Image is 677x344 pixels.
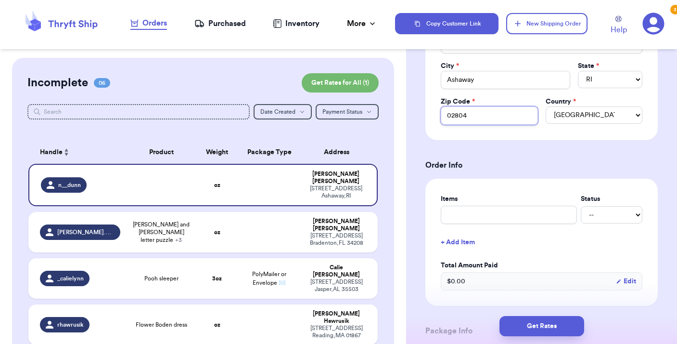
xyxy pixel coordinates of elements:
label: Total Amount Paid [441,261,642,270]
a: Inventory [273,18,319,29]
button: Edit [616,277,636,286]
button: Payment Status [316,104,379,119]
a: Orders [130,17,167,30]
button: Date Created [254,104,312,119]
strong: 3 oz [212,276,222,281]
label: Status [581,194,642,204]
strong: oz [214,322,220,328]
strong: oz [214,182,220,188]
span: + 3 [175,237,182,243]
span: _calielynn [57,275,84,282]
button: Get Rates for All (1) [302,73,379,93]
span: $ 0.00 [447,277,465,286]
a: Purchased [194,18,246,29]
strong: oz [214,229,220,235]
div: [STREET_ADDRESS] Jasper , AL 35503 [307,278,366,293]
span: PolyMailer or Envelope ✉️ [252,271,286,286]
div: More [347,18,377,29]
th: Weight [196,141,238,164]
div: Calie [PERSON_NAME] [307,264,366,278]
span: [PERSON_NAME].m.e [57,228,115,236]
label: City [441,61,459,71]
div: [PERSON_NAME] Hawrusik [307,310,366,325]
div: [PERSON_NAME] [PERSON_NAME] [307,171,365,185]
label: Zip Code [441,97,475,106]
label: Country [546,97,576,106]
span: Flower Boden dress [136,321,187,329]
div: [STREET_ADDRESS] Ashaway , RI [307,185,365,199]
span: Help [611,24,627,36]
div: [STREET_ADDRESS] Bradenton , FL 34208 [307,232,366,247]
span: Handle [40,147,63,158]
button: Copy Customer Link [395,13,499,34]
span: n__dunn [58,181,81,189]
h2: Incomplete [27,75,88,91]
button: New Shipping Order [506,13,587,34]
div: [PERSON_NAME] [PERSON_NAME] [307,218,366,232]
input: Search [27,104,250,119]
span: Payment Status [322,109,362,115]
th: Package Type [238,141,301,164]
th: Product [126,141,196,164]
button: Sort ascending [63,146,70,158]
a: 3 [642,13,664,35]
th: Address [301,141,378,164]
button: Get Rates [499,316,584,336]
div: Orders [130,17,167,29]
a: Help [611,16,627,36]
h3: Order Info [425,159,658,171]
span: Pooh sleeper [144,275,179,282]
div: [STREET_ADDRESS] Reading , MA 01867 [307,325,366,339]
span: Date Created [260,109,295,115]
button: + Add Item [437,232,646,253]
label: Items [441,194,577,204]
span: rhawrusik [57,321,84,329]
input: 12345 [441,106,537,125]
label: State [578,61,599,71]
span: 06 [94,78,110,88]
span: [PERSON_NAME] and [PERSON_NAME] letter puzzle [132,221,190,244]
